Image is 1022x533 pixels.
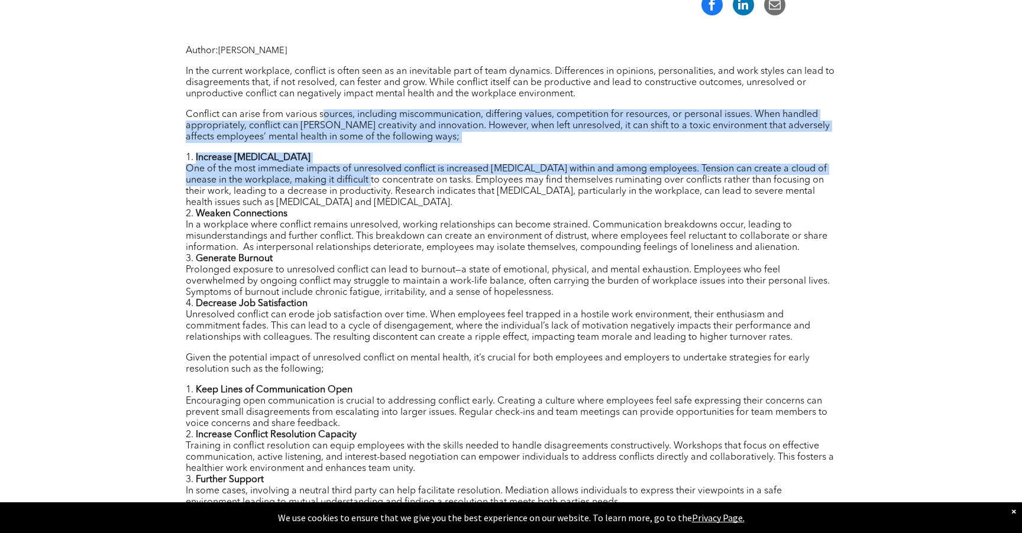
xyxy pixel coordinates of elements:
[186,152,836,209] li: One of the most immediate impacts of unresolved conflict is increased [MEDICAL_DATA] within and a...
[186,45,836,57] p: Author:
[196,430,357,440] b: Increase Conflict Resolution Capacity
[186,474,836,508] li: In some cases, involving a neutral third party can help facilitate resolution. Mediation allows i...
[196,254,273,264] b: Generate Burnout
[186,66,836,100] p: In the current workplace, conflict is often seen as an inevitable part of team dynamics. Differen...
[196,209,287,219] b: Weaken Connections
[186,430,836,474] li: Training in conflict resolution can equip employees with the skills needed to handle disagreement...
[196,299,308,308] b: Decrease Job Satisfaction
[196,475,264,485] b: Further Support
[186,109,836,143] p: Conflict can arise from various sources, including miscommunication, differing values, competitio...
[1011,505,1016,517] div: Dismiss notification
[186,353,836,375] p: Given the potential impact of unresolved conflict on mental health, it’s crucial for both employe...
[186,209,836,253] li: In a workplace where conflict remains unresolved, working relationships can become strained. Comm...
[196,153,311,162] b: Increase [MEDICAL_DATA]
[692,512,745,524] a: Privacy Page.
[186,385,836,430] li: Encouraging open communication is crucial to addressing conflict early. Creating a culture where ...
[196,385,352,395] b: Keep Lines of Communication Open
[218,47,287,56] span: [PERSON_NAME]
[186,253,836,298] li: Prolonged exposure to unresolved conflict can lead to burnout—a state of emotional, physical, and...
[186,298,836,343] li: Unresolved conflict can erode job satisfaction over time. When employees feel trapped in a hostil...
